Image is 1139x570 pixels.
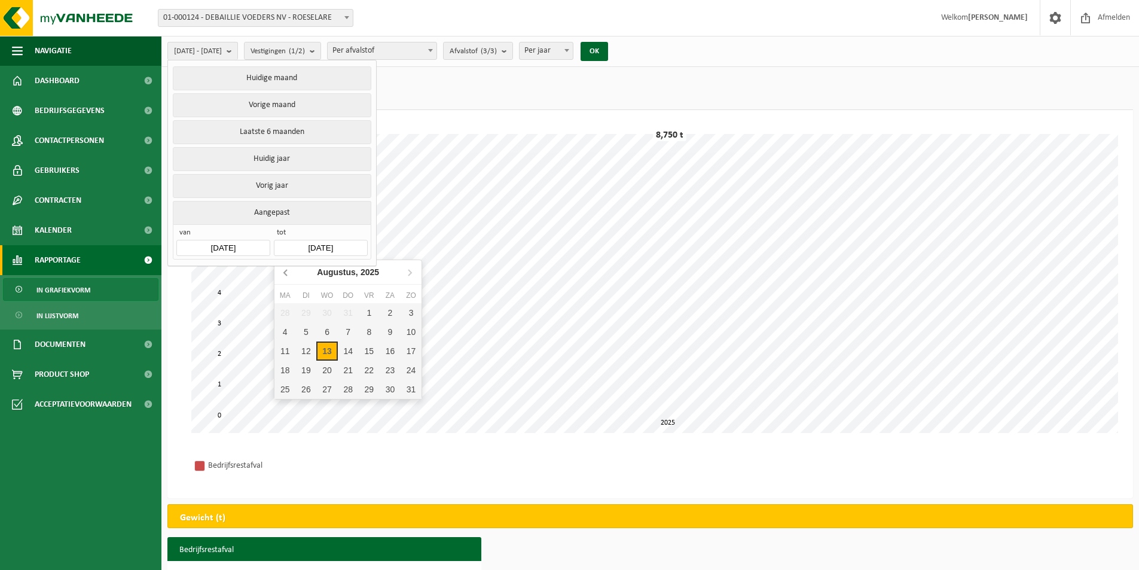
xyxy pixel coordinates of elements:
[359,380,380,399] div: 29
[401,342,422,361] div: 17
[295,322,316,342] div: 5
[338,303,359,322] div: 31
[168,505,237,531] h2: Gewicht (t)
[173,201,371,224] button: Aangepast
[274,322,295,342] div: 4
[3,304,158,327] a: In lijstvorm
[401,289,422,301] div: zo
[338,289,359,301] div: do
[295,303,316,322] div: 29
[274,303,295,322] div: 28
[35,359,89,389] span: Product Shop
[359,322,380,342] div: 8
[380,342,401,361] div: 16
[581,42,608,61] button: OK
[328,42,436,59] span: Per afvalstof
[295,289,316,301] div: di
[176,228,270,240] span: van
[35,66,80,96] span: Dashboard
[359,342,380,361] div: 15
[968,13,1028,22] strong: [PERSON_NAME]
[401,380,422,399] div: 31
[380,380,401,399] div: 30
[520,42,573,59] span: Per jaar
[359,303,380,322] div: 1
[173,66,371,90] button: Huidige maand
[274,228,367,240] span: tot
[295,342,316,361] div: 12
[401,303,422,322] div: 3
[289,47,305,55] count: (1/2)
[167,537,481,563] h3: Bedrijfsrestafval
[327,42,437,60] span: Per afvalstof
[274,342,295,361] div: 11
[519,42,573,60] span: Per jaar
[35,96,105,126] span: Bedrijfsgegevens
[295,380,316,399] div: 26
[167,42,238,60] button: [DATE] - [DATE]
[443,42,513,60] button: Afvalstof(3/3)
[359,361,380,380] div: 22
[35,185,81,215] span: Contracten
[312,263,384,282] div: Augustus,
[380,322,401,342] div: 9
[380,303,401,322] div: 2
[401,361,422,380] div: 24
[251,42,305,60] span: Vestigingen
[36,304,78,327] span: In lijstvorm
[173,120,371,144] button: Laatste 6 maanden
[316,380,337,399] div: 27
[653,129,686,141] div: 8,750 t
[380,361,401,380] div: 23
[316,361,337,380] div: 20
[274,361,295,380] div: 18
[173,93,371,117] button: Vorige maand
[158,10,353,26] span: 01-000124 - DEBAILLIE VOEDERS NV - ROESELARE
[36,279,90,301] span: In grafiekvorm
[316,289,337,301] div: wo
[35,330,85,359] span: Documenten
[295,361,316,380] div: 19
[380,289,401,301] div: za
[3,278,158,301] a: In grafiekvorm
[316,322,337,342] div: 6
[274,289,295,301] div: ma
[338,361,359,380] div: 21
[158,9,353,27] span: 01-000124 - DEBAILLIE VOEDERS NV - ROESELARE
[338,342,359,361] div: 14
[174,42,222,60] span: [DATE] - [DATE]
[359,289,380,301] div: vr
[173,147,371,171] button: Huidig jaar
[35,156,80,185] span: Gebruikers
[35,36,72,66] span: Navigatie
[481,47,497,55] count: (3/3)
[173,174,371,198] button: Vorig jaar
[35,389,132,419] span: Acceptatievoorwaarden
[35,126,104,156] span: Contactpersonen
[316,342,337,361] div: 13
[338,380,359,399] div: 28
[450,42,497,60] span: Afvalstof
[361,268,379,276] i: 2025
[316,303,337,322] div: 30
[35,215,72,245] span: Kalender
[244,42,321,60] button: Vestigingen(1/2)
[338,322,359,342] div: 7
[274,380,295,399] div: 25
[208,458,364,473] div: Bedrijfsrestafval
[401,322,422,342] div: 10
[35,245,81,275] span: Rapportage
